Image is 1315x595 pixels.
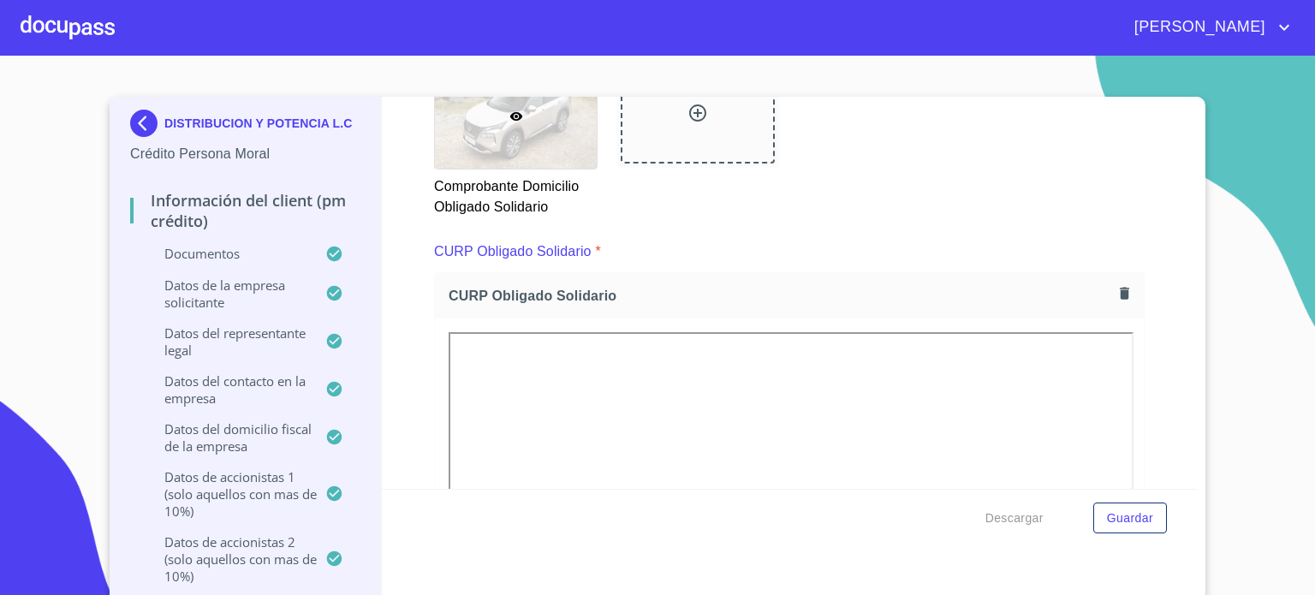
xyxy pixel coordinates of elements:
p: Comprobante Domicilio Obligado Solidario [434,170,596,217]
p: Información del Client (PM crédito) [130,190,360,231]
button: account of current user [1122,14,1294,41]
p: Datos de accionistas 2 (solo aquellos con mas de 10%) [130,533,325,585]
span: Descargar [985,508,1044,529]
div: DISTRIBUCION Y POTENCIA L.C [130,110,360,144]
p: Datos de accionistas 1 (solo aquellos con mas de 10%) [130,468,325,520]
p: Documentos [130,245,325,262]
img: Docupass spot blue [130,110,164,137]
p: Datos de la empresa solicitante [130,277,325,311]
button: Guardar [1093,503,1167,534]
span: CURP Obligado Solidario [449,287,1113,305]
p: Datos del contacto en la empresa [130,372,325,407]
p: Datos del domicilio fiscal de la empresa [130,420,325,455]
p: Datos del representante legal [130,324,325,359]
span: [PERSON_NAME] [1122,14,1274,41]
span: Guardar [1107,508,1153,529]
button: Descargar [979,503,1050,534]
p: CURP Obligado Solidario [434,241,592,262]
p: DISTRIBUCION Y POTENCIA L.C [164,116,353,130]
p: Crédito Persona Moral [130,144,360,164]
